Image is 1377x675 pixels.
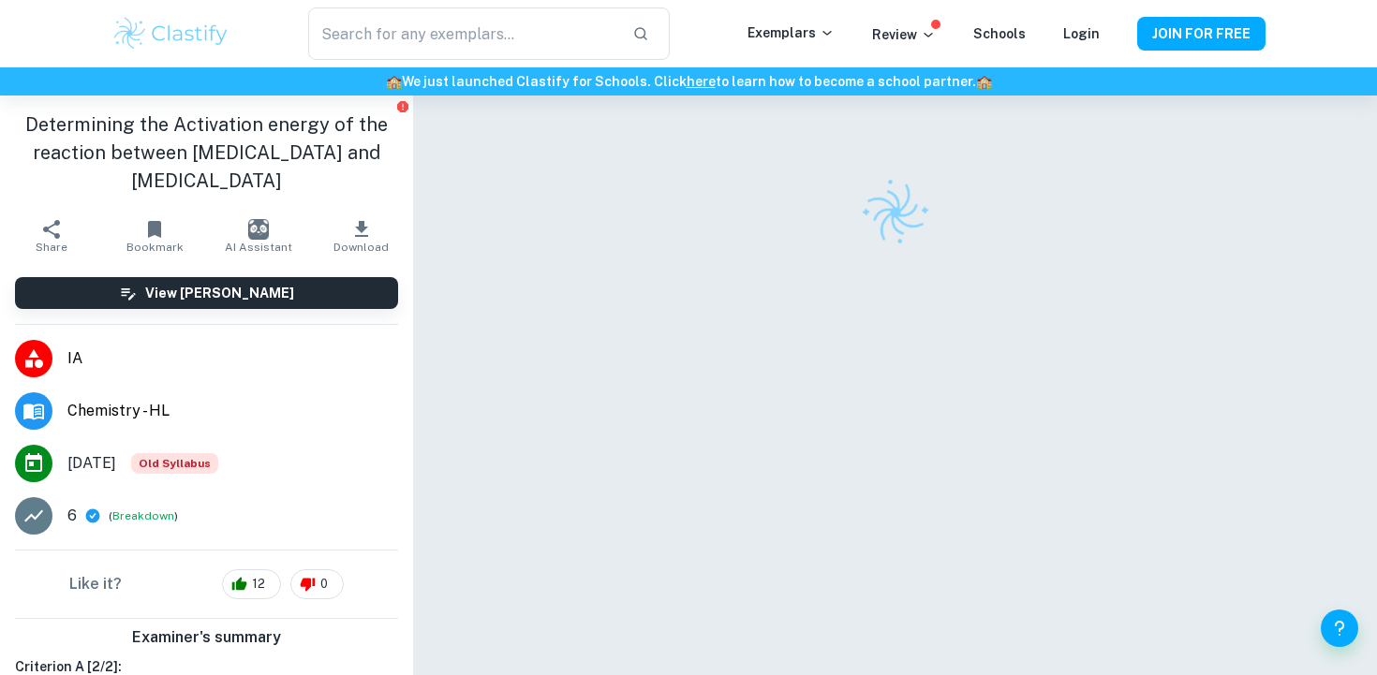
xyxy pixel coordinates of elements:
p: Review [872,24,936,45]
div: Starting from the May 2025 session, the Chemistry IA requirements have changed. It's OK to refer ... [131,453,218,474]
div: 12 [222,569,281,599]
span: 🏫 [976,74,992,89]
a: Schools [973,26,1026,41]
span: ( ) [109,507,178,525]
button: AI Assistant [207,210,310,262]
img: AI Assistant [248,219,269,240]
p: Exemplars [748,22,835,43]
a: Login [1063,26,1100,41]
button: View [PERSON_NAME] [15,277,398,309]
input: Search for any exemplars... [308,7,617,60]
button: JOIN FOR FREE [1137,17,1266,51]
button: Breakdown [112,507,174,524]
span: Chemistry - HL [67,400,398,422]
span: 0 [310,575,338,594]
p: 6 [67,505,77,527]
span: IA [67,347,398,370]
span: AI Assistant [225,241,292,254]
h6: Like it? [69,573,122,595]
span: Old Syllabus [131,453,218,474]
span: Bookmark [126,241,184,254]
h6: View [PERSON_NAME] [145,283,294,303]
button: Help and Feedback [1321,609,1358,647]
div: 0 [290,569,344,599]
span: Download [333,241,389,254]
span: 🏫 [386,74,402,89]
button: Bookmark [103,210,206,262]
h6: Examiner's summary [7,626,406,649]
h1: Determining the Activation energy of the reaction between [MEDICAL_DATA] and [MEDICAL_DATA] [15,110,398,195]
img: Clastify logo [849,167,940,258]
button: Report issue [395,99,409,113]
h6: We just launched Clastify for Schools. Click to learn how to become a school partner. [4,71,1373,92]
a: here [687,74,716,89]
img: Clastify logo [111,15,230,52]
button: Download [310,210,413,262]
span: Share [36,241,67,254]
span: 12 [242,575,275,594]
span: [DATE] [67,452,116,475]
